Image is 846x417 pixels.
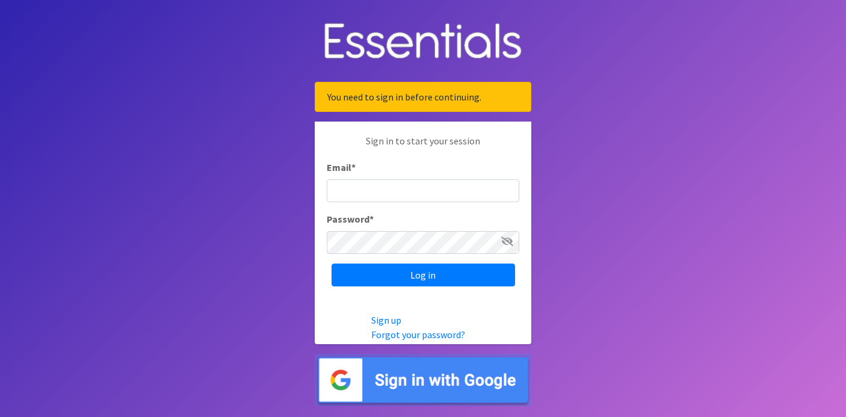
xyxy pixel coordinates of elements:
[332,264,515,286] input: Log in
[371,314,401,326] a: Sign up
[371,329,465,341] a: Forgot your password?
[369,213,374,225] abbr: required
[327,134,519,160] p: Sign in to start your session
[351,161,356,173] abbr: required
[327,160,356,175] label: Email
[315,11,531,73] img: Human Essentials
[327,212,374,226] label: Password
[315,82,531,112] div: You need to sign in before continuing.
[315,354,531,406] img: Sign in with Google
